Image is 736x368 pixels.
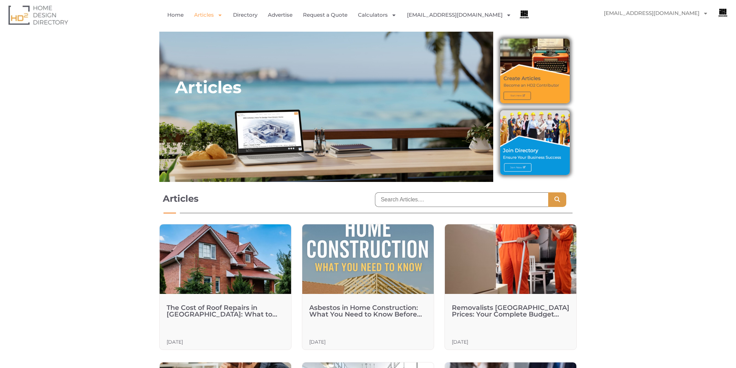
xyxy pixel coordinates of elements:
[163,192,361,205] h1: Articles
[548,192,566,207] button: Search
[452,339,468,344] h3: [DATE]
[309,304,422,325] a: Asbestos in Home Construction: What You Need to Know Before You Build or Renovate
[303,7,347,23] a: Request a Quote
[167,7,184,23] a: Home
[597,5,731,21] nav: Menu
[309,339,326,344] h3: [DATE]
[233,7,257,23] a: Directory
[175,77,241,98] h2: Articles
[407,7,511,23] a: [EMAIL_ADDRESS][DOMAIN_NAME]
[194,7,223,23] a: Articles
[268,7,293,23] a: Advertise
[500,110,570,175] img: Join Directory
[358,7,397,23] a: Calculators
[715,5,731,21] img: Hoang Nhan Nguyen
[597,5,715,21] a: [EMAIL_ADDRESS][DOMAIN_NAME]
[375,192,548,207] input: Search Articles....
[167,339,183,344] h3: [DATE]
[149,7,550,23] nav: Menu
[452,304,569,325] a: Removalists [GEOGRAPHIC_DATA] Prices: Your Complete Budget Guide
[500,39,570,103] img: Create Articles
[167,304,277,325] a: The Cost of Roof Repairs in [GEOGRAPHIC_DATA]: What to Expect in [DATE]
[517,7,532,23] img: Hoang Nhan Nguyen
